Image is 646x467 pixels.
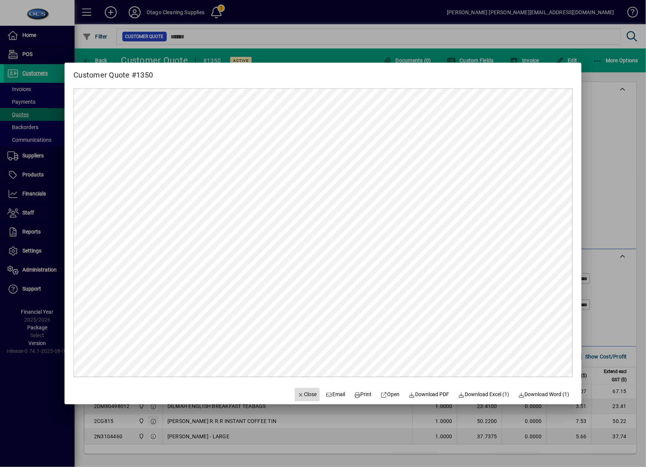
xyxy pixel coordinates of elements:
[405,388,452,401] a: Download PDF
[298,391,317,398] span: Close
[518,391,570,398] span: Download Word (1)
[515,388,573,401] button: Download Word (1)
[351,388,375,401] button: Print
[455,388,512,401] button: Download Excel (1)
[458,391,509,398] span: Download Excel (1)
[295,388,320,401] button: Close
[408,391,449,398] span: Download PDF
[378,388,403,401] a: Open
[326,391,345,398] span: Email
[381,391,400,398] span: Open
[65,63,162,81] h2: Customer Quote #1350
[323,388,348,401] button: Email
[354,391,372,398] span: Print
